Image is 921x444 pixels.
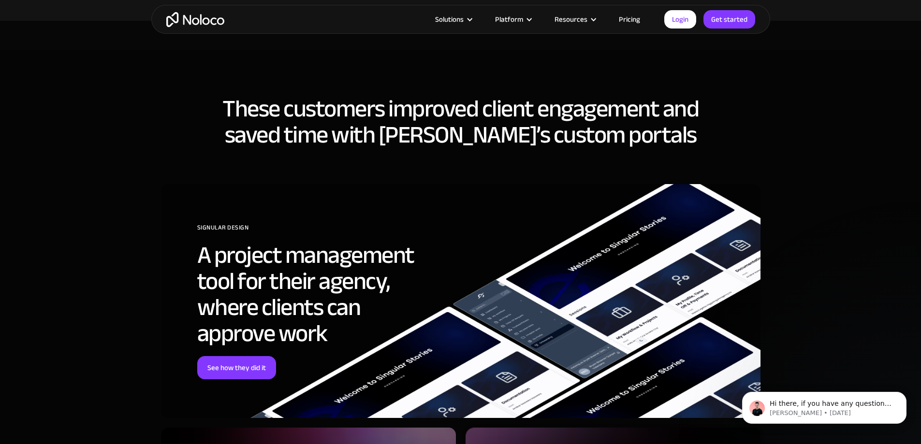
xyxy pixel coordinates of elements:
[197,220,441,242] div: SIGNULAR DESIGN
[728,372,921,439] iframe: Intercom notifications message
[166,12,224,27] a: home
[423,13,483,26] div: Solutions
[161,96,760,148] h2: These customers improved client engagement and saved time with [PERSON_NAME]’s custom portals
[555,13,587,26] div: Resources
[197,356,276,379] a: See how they did it
[607,13,652,26] a: Pricing
[483,13,542,26] div: Platform
[197,242,441,346] h2: A project management tool for their agency, where clients can approve work
[703,10,755,29] a: Get started
[495,13,523,26] div: Platform
[664,10,696,29] a: Login
[435,13,464,26] div: Solutions
[542,13,607,26] div: Resources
